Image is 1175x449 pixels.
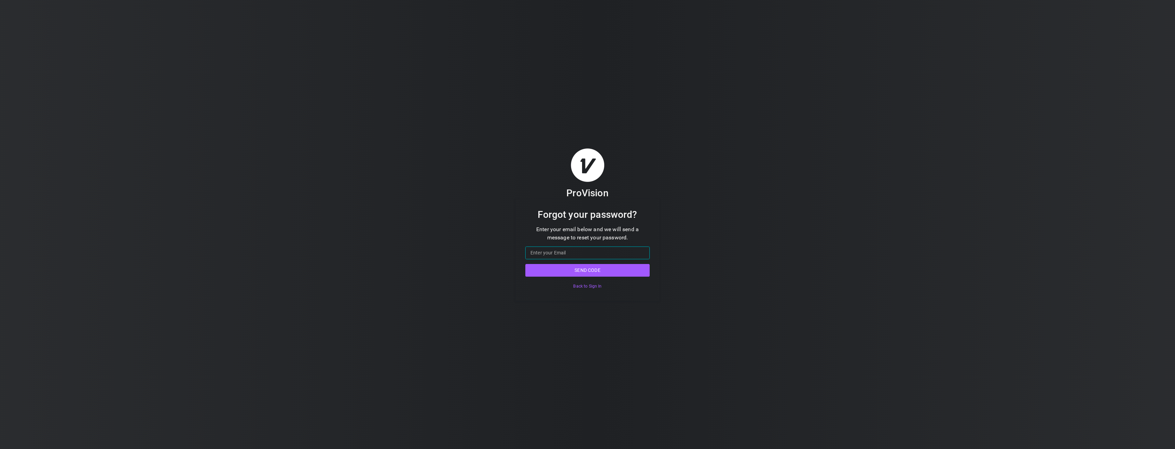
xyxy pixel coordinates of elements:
[525,209,650,221] h3: Forgot your password?
[525,264,650,277] button: Send code
[525,247,650,259] input: Enter your Email
[525,225,650,242] p: Enter your email below and we will send a message to reset your password.
[525,281,650,291] button: Back to Sign In
[566,187,608,199] h3: ProVision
